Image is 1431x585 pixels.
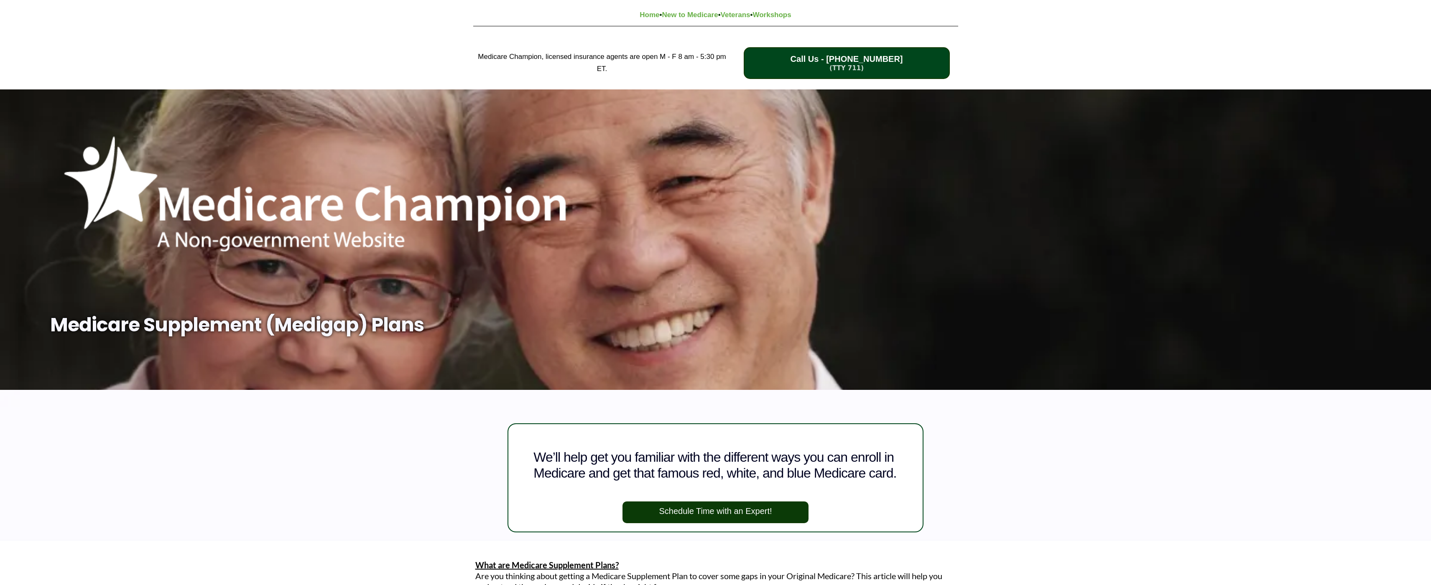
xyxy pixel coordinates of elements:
span: Schedule Time with an Expert! [659,506,772,516]
strong: • [750,11,752,19]
strong: • [660,11,662,19]
u: What are Medicare Supplement Plans? [475,560,619,570]
a: Schedule Time with an Expert! [622,501,808,523]
strong: • [718,11,721,19]
span: Call Us - [PHONE_NUMBER] [791,54,903,64]
a: Home [640,11,659,19]
a: Workshops [752,11,791,19]
a: New to Medicare [662,11,718,19]
a: Call Us - 1-833-823-1990 (TTY 711) [744,47,950,79]
strong: Medicare Supplement (Medigap) Plans [50,311,424,338]
h1: We’ll help get you familiar with the different ways you can enroll in Medicare and get that famou... [533,449,898,497]
span: (TTY 711) [829,64,864,72]
a: Veterans [721,11,750,19]
h2: Medicare Champion, licensed insurance agents are open M - F 8 am - 5:30 pm ET. [473,51,731,75]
